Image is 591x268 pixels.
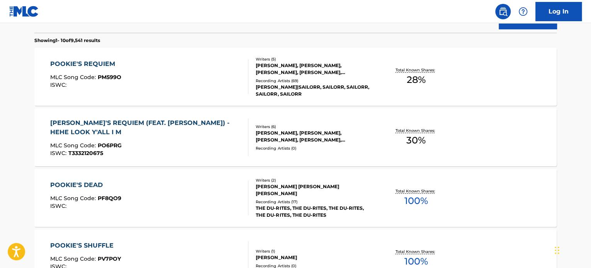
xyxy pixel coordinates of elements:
div: POOKIE'S REQUIEM [50,59,121,69]
span: PO6PRG [98,142,122,149]
span: 30 % [406,133,426,147]
p: Total Known Shares: [395,128,436,133]
img: MLC Logo [9,6,39,17]
span: 100 % [404,194,428,208]
span: MLC Song Code : [50,255,98,262]
a: [PERSON_NAME]'S REQUIEM (FEAT. [PERSON_NAME]) - HEHE LOOK Y'ALL I MMLC Song Code:PO6PRGISWC:T3332... [34,108,557,166]
span: ISWC : [50,202,68,209]
span: MLC Song Code : [50,142,98,149]
div: [PERSON_NAME], [PERSON_NAME], [PERSON_NAME], [PERSON_NAME], [PERSON_NAME] [256,62,372,76]
a: POOKIE'S DEADMLC Song Code:PF8QO9ISWC:Writers (2)[PERSON_NAME] [PERSON_NAME] [PERSON_NAME]Recordi... [34,169,557,227]
div: Recording Artists ( 17 ) [256,199,372,205]
div: [PERSON_NAME] [PERSON_NAME] [PERSON_NAME] [256,183,372,197]
a: Public Search [495,4,511,19]
span: ISWC : [50,150,68,157]
iframe: Chat Widget [552,231,591,268]
span: 28 % [406,73,425,87]
div: [PERSON_NAME], [PERSON_NAME], [PERSON_NAME], [PERSON_NAME], [PERSON_NAME], [PERSON_NAME] [256,130,372,143]
div: POOKIE'S SHUFFLE [50,241,121,250]
img: search [498,7,508,16]
div: [PERSON_NAME]'S REQUIEM (FEAT. [PERSON_NAME]) - HEHE LOOK Y'ALL I M [50,118,242,137]
img: help [518,7,528,16]
div: Writers ( 6 ) [256,124,372,130]
span: MLC Song Code : [50,195,98,202]
div: [PERSON_NAME] [256,254,372,261]
p: Showing 1 - 10 of 9,541 results [34,37,100,44]
span: T3332120675 [68,150,103,157]
span: ISWC : [50,81,68,88]
div: Writers ( 1 ) [256,248,372,254]
div: POOKIE'S DEAD [50,180,121,190]
span: PF8QO9 [98,195,121,202]
p: Total Known Shares: [395,249,436,255]
div: THE DU-RITES, THE DU-RITES, THE DU-RITES, THE DU-RITES, THE DU-RITES [256,205,372,219]
div: Writers ( 2 ) [256,177,372,183]
span: MLC Song Code : [50,74,98,81]
div: Recording Artists ( 69 ) [256,78,372,84]
p: Total Known Shares: [395,67,436,73]
a: Log In [535,2,582,21]
div: Writers ( 5 ) [256,56,372,62]
div: Help [515,4,531,19]
a: POOKIE'S REQUIEMMLC Song Code:PM599OISWC:Writers (5)[PERSON_NAME], [PERSON_NAME], [PERSON_NAME], ... [34,48,557,106]
div: Drag [555,239,559,262]
p: Total Known Shares: [395,188,436,194]
span: PV7POY [98,255,121,262]
div: Recording Artists ( 0 ) [256,145,372,151]
span: PM599O [98,74,121,81]
div: [PERSON_NAME]|SAILORR, SAILORR, SAILORR, SAILORR, SAILORR [256,84,372,98]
